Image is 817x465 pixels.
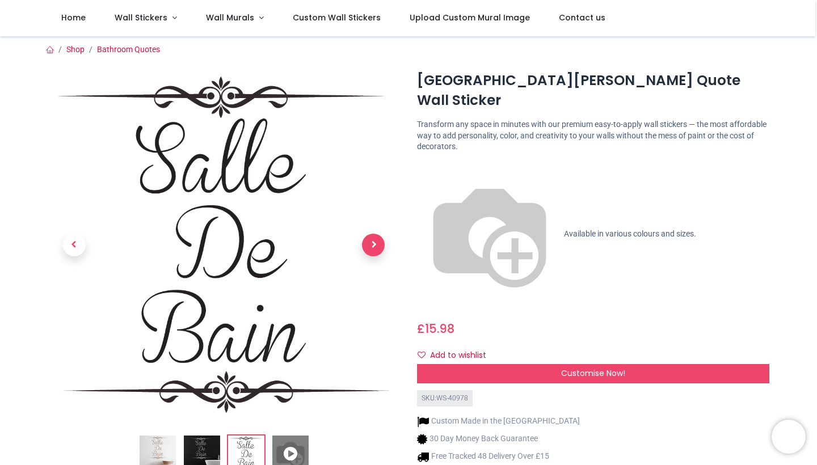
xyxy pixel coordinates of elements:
span: Home [61,12,86,23]
div: SKU: WS-40978 [417,390,473,407]
li: 30 Day Money Back Guarantee [417,433,580,445]
button: Add to wishlistAdd to wishlist [417,346,496,365]
li: Custom Made in the [GEOGRAPHIC_DATA] [417,416,580,428]
span: Wall Murals [206,12,254,23]
img: WS-40978-03 [48,69,400,421]
span: Customise Now! [561,367,625,379]
span: Upload Custom Mural Image [410,12,530,23]
span: Available in various colours and sizes. [564,229,696,238]
span: £ [417,320,454,337]
iframe: Brevo live chat [772,420,806,454]
span: Previous [63,234,86,256]
a: Shop [66,45,85,54]
span: 15.98 [425,320,454,337]
h1: [GEOGRAPHIC_DATA][PERSON_NAME] Quote Wall Sticker [417,71,769,110]
img: color-wheel.png [417,162,562,307]
i: Add to wishlist [418,351,426,359]
p: Transform any space in minutes with our premium easy-to-apply wall stickers — the most affordable... [417,119,769,153]
span: Contact us [559,12,605,23]
span: Custom Wall Stickers [293,12,381,23]
li: Free Tracked 48 Delivery Over £15 [417,451,580,463]
a: Previous [48,122,100,369]
span: Wall Stickers [115,12,167,23]
a: Bathroom Quotes [97,45,160,54]
span: Next [362,234,385,256]
a: Next [347,122,400,369]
